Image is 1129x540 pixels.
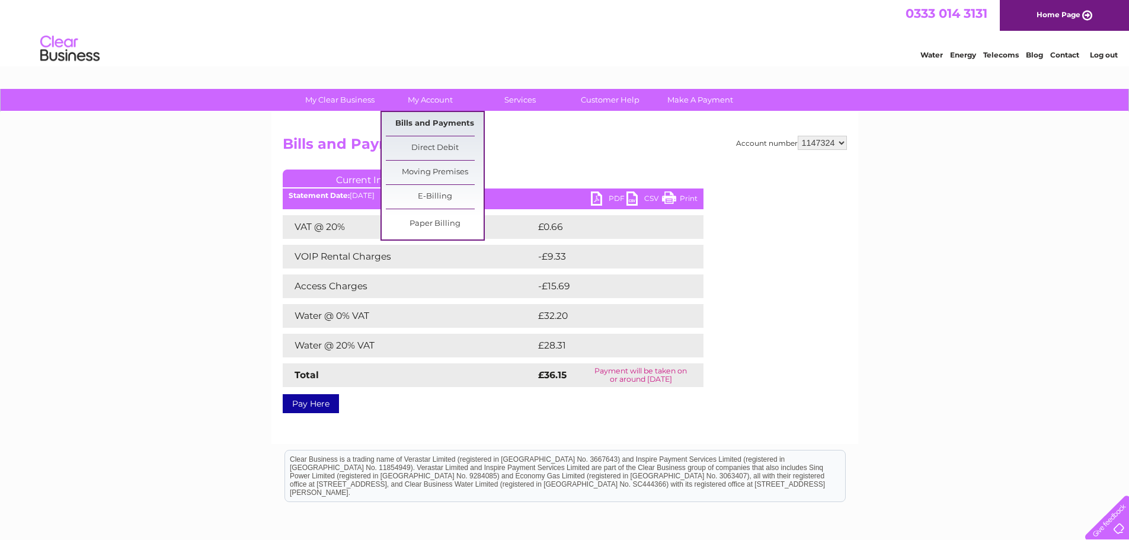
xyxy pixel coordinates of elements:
a: Paper Billing [386,212,484,236]
a: Direct Debit [386,136,484,160]
a: Make A Payment [651,89,749,111]
a: CSV [626,191,662,209]
a: E-Billing [386,185,484,209]
a: Log out [1090,50,1118,59]
td: -£9.33 [535,245,679,269]
h2: Bills and Payments [283,136,847,158]
td: VAT @ 20% [283,215,535,239]
td: £32.20 [535,304,679,328]
a: My Account [381,89,479,111]
div: Clear Business is a trading name of Verastar Limited (registered in [GEOGRAPHIC_DATA] No. 3667643... [285,7,845,57]
a: Services [471,89,569,111]
a: Bills and Payments [386,112,484,136]
a: Energy [950,50,976,59]
strong: Total [295,369,319,381]
img: logo.png [40,31,100,67]
a: My Clear Business [291,89,389,111]
td: Water @ 20% VAT [283,334,535,357]
a: Water [920,50,943,59]
strong: £36.15 [538,369,567,381]
a: Contact [1050,50,1079,59]
td: VOIP Rental Charges [283,245,535,269]
div: Account number [736,136,847,150]
td: £0.66 [535,215,676,239]
a: 0333 014 3131 [906,6,987,21]
a: Customer Help [561,89,659,111]
td: £28.31 [535,334,679,357]
div: [DATE] [283,191,703,200]
td: Access Charges [283,274,535,298]
a: Print [662,191,698,209]
a: Current Invoice [283,170,460,187]
b: Statement Date: [289,191,350,200]
a: Telecoms [983,50,1019,59]
a: Blog [1026,50,1043,59]
a: Pay Here [283,394,339,413]
td: Water @ 0% VAT [283,304,535,328]
a: PDF [591,191,626,209]
td: -£15.69 [535,274,681,298]
td: Payment will be taken on or around [DATE] [578,363,703,387]
a: Moving Premises [386,161,484,184]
